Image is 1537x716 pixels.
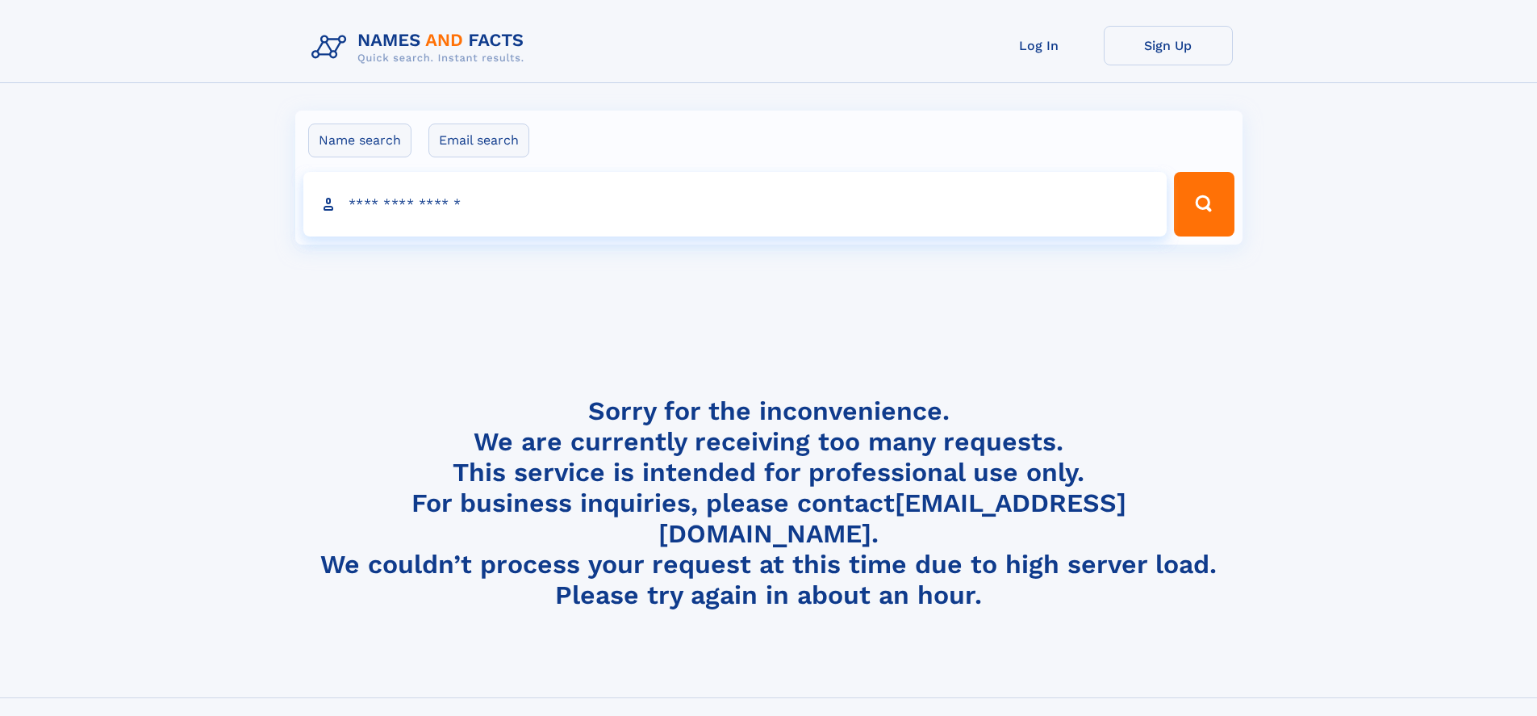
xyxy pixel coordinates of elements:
[308,124,411,157] label: Name search
[1174,172,1234,237] button: Search Button
[658,488,1126,549] a: [EMAIL_ADDRESS][DOMAIN_NAME]
[305,26,537,69] img: Logo Names and Facts
[428,124,529,157] label: Email search
[1104,26,1233,65] a: Sign Up
[303,172,1167,237] input: search input
[305,396,1233,611] h4: Sorry for the inconvenience. We are currently receiving too many requests. This service is intend...
[975,26,1104,65] a: Log In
